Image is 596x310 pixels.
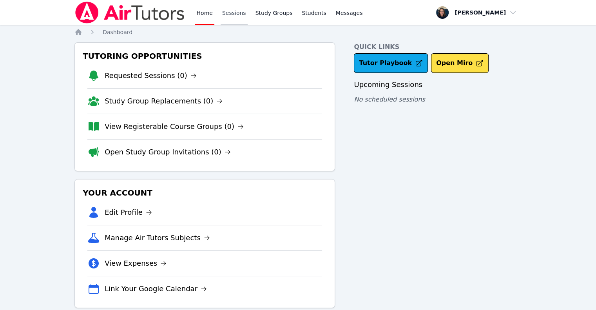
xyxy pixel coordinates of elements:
span: Dashboard [103,29,132,35]
h3: Upcoming Sessions [354,79,522,90]
button: Open Miro [431,53,489,73]
a: Dashboard [103,28,132,36]
h4: Quick Links [354,42,522,52]
a: Requested Sessions (0) [105,70,197,81]
a: Manage Air Tutors Subjects [105,232,210,243]
a: Edit Profile [105,207,152,218]
span: No scheduled sessions [354,96,425,103]
a: Tutor Playbook [354,53,428,73]
a: View Registerable Course Groups (0) [105,121,244,132]
h3: Tutoring Opportunities [81,49,328,63]
span: Messages [336,9,363,17]
img: Air Tutors [74,2,185,24]
a: Study Group Replacements (0) [105,96,223,107]
a: Link Your Google Calendar [105,283,207,294]
a: Open Study Group Invitations (0) [105,147,231,158]
h3: Your Account [81,186,328,200]
a: View Expenses [105,258,167,269]
nav: Breadcrumb [74,28,522,36]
